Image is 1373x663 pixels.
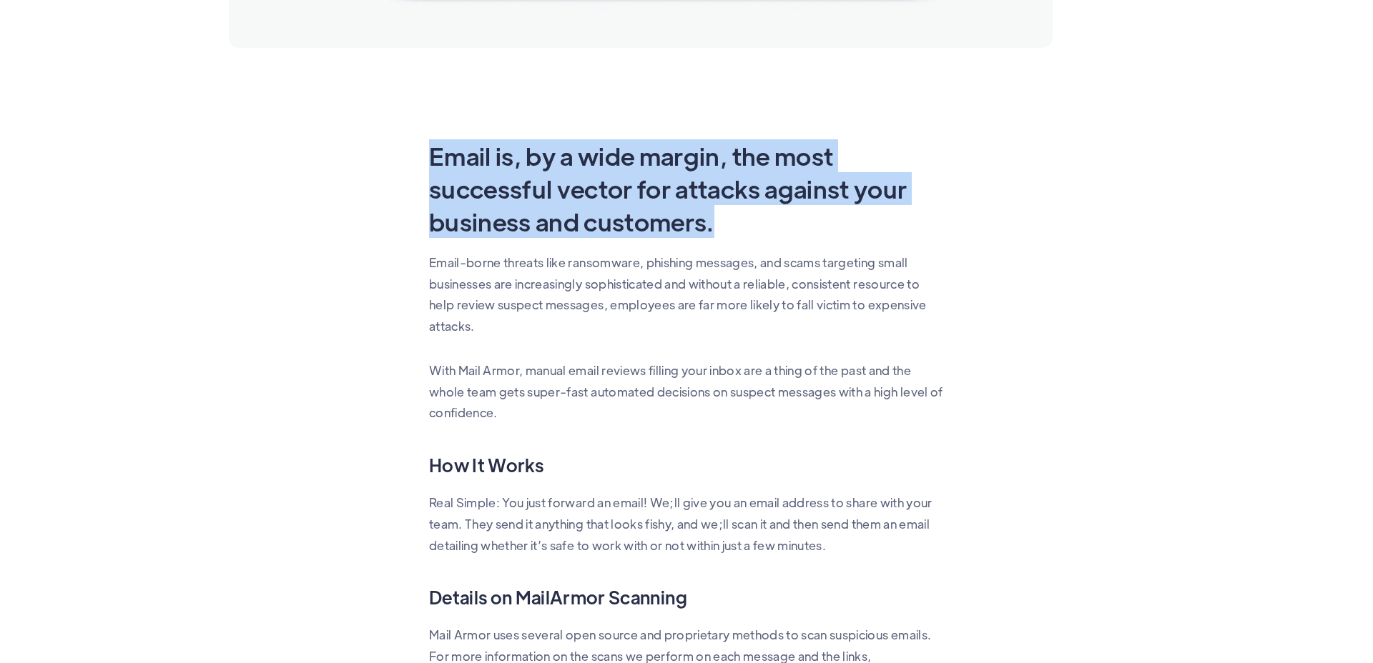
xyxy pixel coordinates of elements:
[429,139,944,238] h2: Email is, by a wide margin, the most successful vector for attacks against your business and cust...
[429,252,944,337] p: Email-borne threats like ransomware, phishing messages, and scams targeting small businesses are ...
[429,492,944,556] p: Real Simple: You just forward an email! We;ll give you an email address to share with your team. ...
[1301,594,1373,663] iframe: Chat Widget
[429,360,944,424] p: With Mail Armor, manual email reviews filling your inbox are a thing of the past and the whole te...
[429,452,944,478] h3: How It Works
[429,584,944,610] h3: Details on MailArmor Scanning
